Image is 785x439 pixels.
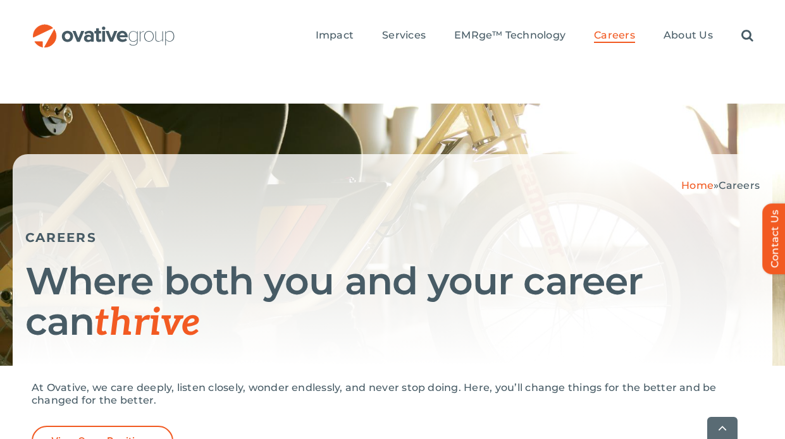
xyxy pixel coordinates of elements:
a: Home [681,179,714,191]
a: Services [382,29,426,43]
a: About Us [664,29,713,43]
span: EMRge™ Technology [454,29,566,42]
a: Search [741,29,753,43]
span: Impact [316,29,354,42]
span: Careers [719,179,760,191]
span: » [681,179,760,191]
a: Careers [594,29,635,43]
a: Impact [316,29,354,43]
span: About Us [664,29,713,42]
h1: Where both you and your career can [25,261,760,344]
span: Services [382,29,426,42]
p: At Ovative, we care deeply, listen closely, wonder endlessly, and never stop doing. Here, you’ll ... [32,382,753,407]
span: thrive [94,301,200,346]
h5: CAREERS [25,230,760,245]
span: Careers [594,29,635,42]
a: OG_Full_horizontal_RGB [32,23,176,35]
a: EMRge™ Technology [454,29,566,43]
nav: Menu [316,16,753,56]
